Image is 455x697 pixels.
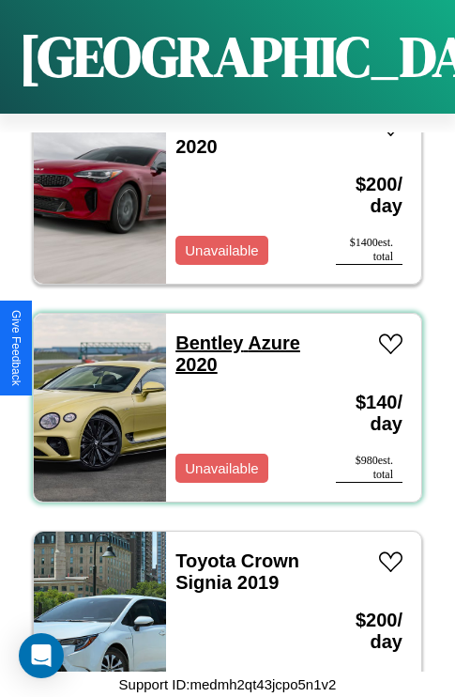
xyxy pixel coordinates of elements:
div: $ 1400 est. total [336,236,402,265]
p: Unavailable [185,456,258,481]
a: Bentley Azure 2020 [175,333,300,375]
a: Toyota Crown Signia 2019 [175,550,299,593]
h3: $ 140 / day [336,373,402,454]
p: Unavailable [185,238,258,263]
div: Open Intercom Messenger [19,633,64,678]
div: Give Feedback [9,310,23,386]
h3: $ 200 / day [336,591,402,672]
a: Kia Amanti 2020 [175,115,273,157]
div: $ 980 est. total [336,454,402,483]
p: Support ID: medmh2qt43jcpo5n1v2 [119,672,337,697]
h3: $ 200 / day [336,155,402,236]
